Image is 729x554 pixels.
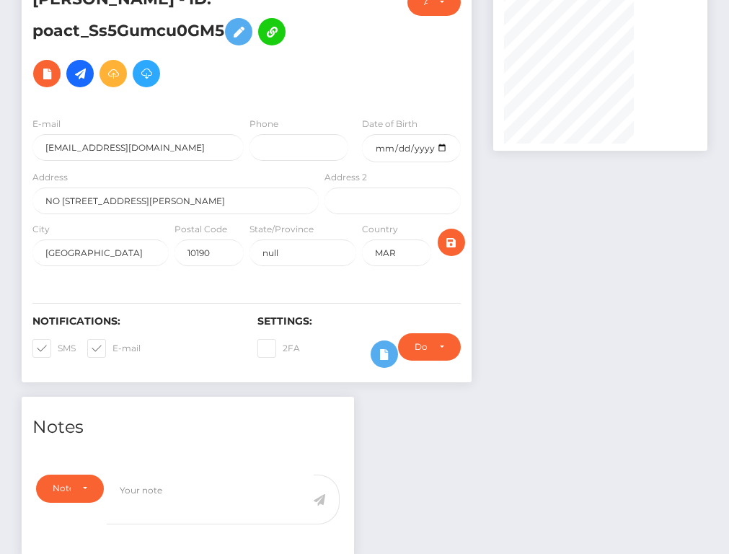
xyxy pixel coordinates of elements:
[257,315,461,327] h6: Settings:
[36,475,104,502] button: Note Type
[32,223,50,236] label: City
[32,118,61,131] label: E-mail
[415,341,428,353] div: Do not require
[324,171,367,184] label: Address 2
[362,223,398,236] label: Country
[174,223,227,236] label: Postal Code
[32,315,236,327] h6: Notifications:
[32,415,343,440] h4: Notes
[32,171,68,184] label: Address
[249,118,278,131] label: Phone
[87,339,141,358] label: E-mail
[249,223,314,236] label: State/Province
[53,483,71,494] div: Note Type
[362,118,417,131] label: Date of Birth
[32,339,76,358] label: SMS
[257,339,300,358] label: 2FA
[66,60,94,87] a: Initiate Payout
[398,333,461,361] button: Do not require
